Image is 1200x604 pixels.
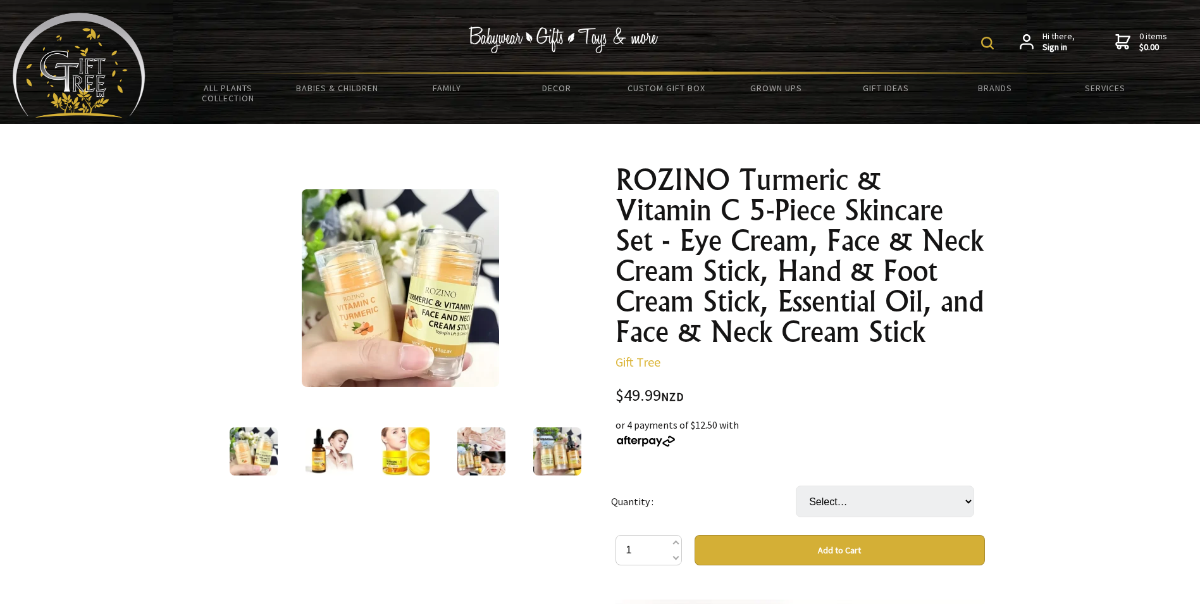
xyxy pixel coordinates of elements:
a: Brands [941,75,1050,101]
img: Babyware - Gifts - Toys and more... [13,13,145,118]
a: Decor [502,75,611,101]
a: Custom Gift Box [612,75,721,101]
img: ROZINO Turmeric & Vitamin C 5-Piece Skincare Set - Eye Cream, Face & Neck Cream Stick, Hand & Foo... [230,427,278,475]
span: 0 items [1139,30,1167,53]
td: Quantity : [611,468,796,535]
img: ROZINO Turmeric & Vitamin C 5-Piece Skincare Set - Eye Cream, Face & Neck Cream Stick, Hand & Foo... [457,427,505,475]
a: Grown Ups [721,75,831,101]
a: Hi there,Sign in [1020,31,1075,53]
a: Gift Tree [615,354,660,370]
img: ROZINO Turmeric & Vitamin C 5-Piece Skincare Set - Eye Cream, Face & Neck Cream Stick, Hand & Foo... [302,189,499,387]
span: NZD [661,389,684,404]
span: Hi there, [1042,31,1075,53]
a: 0 items$0.00 [1115,31,1167,53]
a: All Plants Collection [173,75,283,111]
button: Add to Cart [695,535,985,565]
h1: ROZINO Turmeric & Vitamin C 5-Piece Skincare Set - Eye Cream, Face & Neck Cream Stick, Hand & Foo... [615,165,985,347]
img: ROZINO Turmeric & Vitamin C 5-Piece Skincare Set - Eye Cream, Face & Neck Cream Stick, Hand & Foo... [381,427,430,475]
a: Services [1050,75,1160,101]
img: product search [981,37,994,49]
img: ROZINO Turmeric & Vitamin C 5-Piece Skincare Set - Eye Cream, Face & Neck Cream Stick, Hand & Foo... [533,427,581,475]
img: ROZINO Turmeric & Vitamin C 5-Piece Skincare Set - Eye Cream, Face & Neck Cream Stick, Hand & Foo... [306,427,354,475]
div: or 4 payments of $12.50 with [615,417,985,448]
img: Babywear - Gifts - Toys & more [469,27,659,53]
div: $49.99 [615,387,985,405]
a: Babies & Children [283,75,392,101]
strong: Sign in [1042,42,1075,53]
img: Afterpay [615,436,676,447]
a: Family [392,75,502,101]
strong: $0.00 [1139,42,1167,53]
a: Gift Ideas [831,75,940,101]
